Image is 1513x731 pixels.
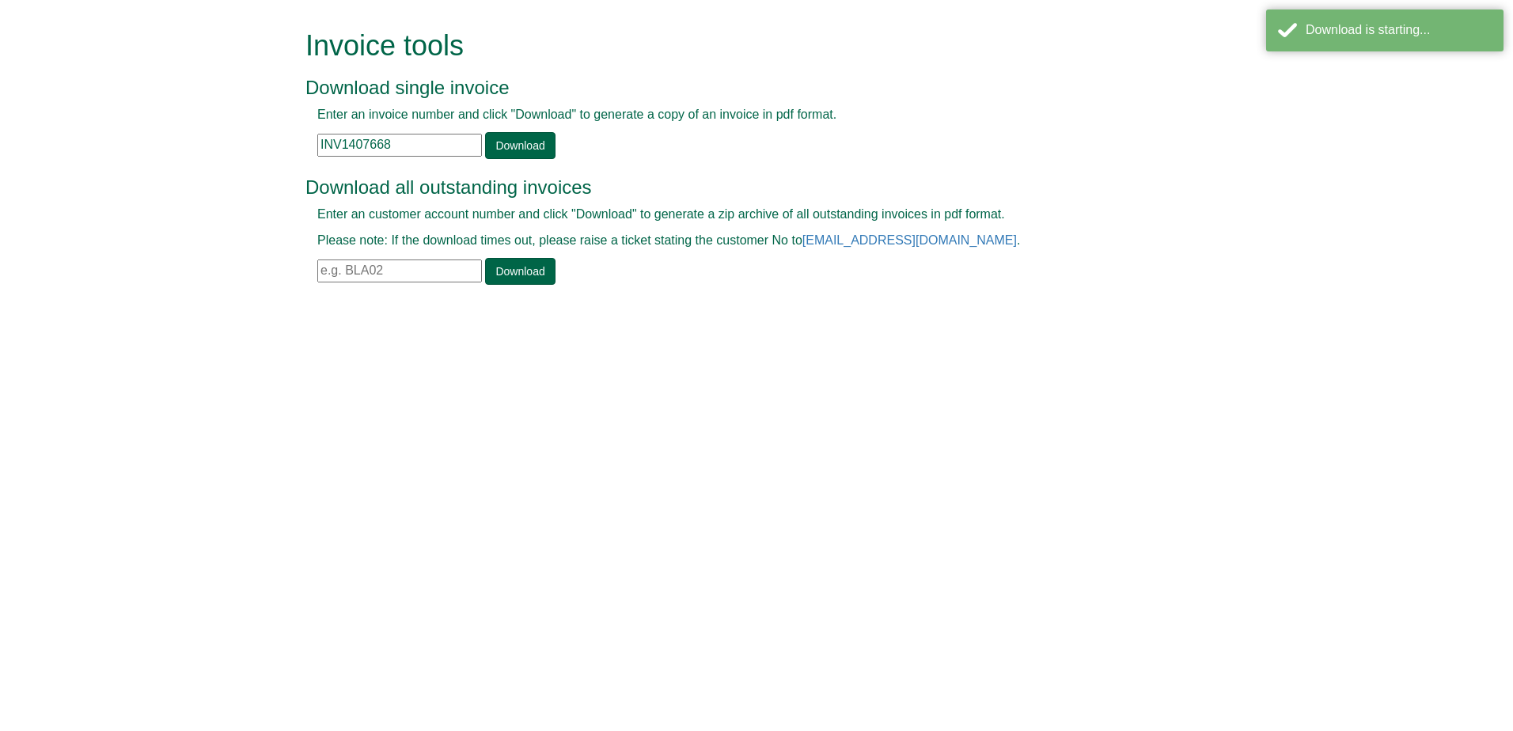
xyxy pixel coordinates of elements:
a: Download [485,258,555,285]
a: Download [485,132,555,159]
div: Download is starting... [1306,21,1492,40]
p: Please note: If the download times out, please raise a ticket stating the customer No to . [317,232,1160,250]
h3: Download single invoice [305,78,1172,98]
p: Enter an invoice number and click "Download" to generate a copy of an invoice in pdf format. [317,106,1160,124]
h3: Download all outstanding invoices [305,177,1172,198]
h1: Invoice tools [305,30,1172,62]
a: [EMAIL_ADDRESS][DOMAIN_NAME] [802,233,1017,247]
input: e.g. INV1234 [317,134,482,157]
input: e.g. BLA02 [317,259,482,282]
p: Enter an customer account number and click "Download" to generate a zip archive of all outstandin... [317,206,1160,224]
